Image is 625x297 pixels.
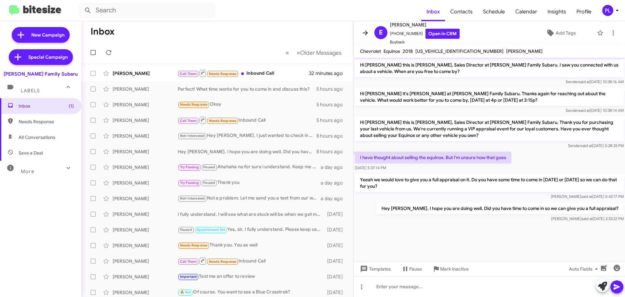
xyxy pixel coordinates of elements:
span: (1) [69,103,74,109]
div: [PERSON_NAME] [113,101,178,108]
div: [PERSON_NAME] [113,133,178,139]
nav: Page navigation example [282,46,345,59]
span: Try Pausing [180,181,199,185]
div: Yes, sir, I fully understand. Please keep us updated when you are ready! [178,226,324,233]
span: [PERSON_NAME] [390,21,460,29]
span: Sender [DATE] 10:38:16 AM [566,79,624,84]
p: Hi [PERSON_NAME] this is [PERSON_NAME], Sales Director at [PERSON_NAME] Family Subaru. Thank you ... [355,116,624,141]
div: 5 hours ago [316,101,348,108]
a: Calendar [510,2,542,21]
span: Call Them [180,119,197,123]
div: [PERSON_NAME] [113,289,178,296]
div: Hey [PERSON_NAME]. I just wanted to check in and see if you might be interested in trading in you... [178,132,316,140]
div: [DATE] [324,289,348,296]
span: « [285,49,289,57]
div: [PERSON_NAME] [113,274,178,280]
span: Templates [359,263,391,275]
span: Labels [21,88,40,94]
span: Chevrolet [360,48,381,54]
span: Older Messages [300,49,341,56]
div: [PERSON_NAME] Family Subaru [4,71,78,77]
span: Important [180,275,197,279]
span: Needs Response [19,118,74,125]
div: [PERSON_NAME] [113,164,178,171]
a: Open in CRM [425,29,460,39]
button: Auto Fields [564,263,605,275]
button: PL [597,5,618,16]
span: [PERSON_NAME] [DATE] 5:42:17 PM [551,194,624,199]
button: Next [293,46,345,59]
a: Insights [542,2,571,21]
div: I fully understand. I will see what are stock will be when we get more info. [178,211,324,217]
span: » [297,49,300,57]
span: said at [581,194,592,199]
span: Paused [203,181,215,185]
span: Inbox [19,103,74,109]
span: Try Pausing [180,165,199,169]
span: said at [581,143,592,148]
span: Not-Interested [180,196,205,200]
span: [DATE] 5:37:14 PM [355,165,386,170]
span: Pause [409,263,422,275]
div: [PERSON_NAME] [113,195,178,202]
span: Call Them [180,260,197,264]
span: Needs Response [180,102,208,107]
span: Not-Interested [180,134,205,138]
span: Appointment Set [196,228,225,232]
span: Save a Deal [19,150,43,156]
span: 2018 [403,48,413,54]
button: Pause [396,263,427,275]
div: a day ago [321,164,348,171]
div: [PERSON_NAME] [113,117,178,124]
button: Add Tags [527,27,594,39]
button: Mark Inactive [427,263,474,275]
p: I have thought about selling the equinox. But I'm unsure how that goes [355,152,511,163]
div: Inbound Call [178,116,316,124]
button: Templates [354,263,396,275]
span: New Campaign [31,32,64,38]
div: Not a problem. Let me send you a text from our work line and you can text me the pictures of the ... [178,195,321,202]
a: Special Campaign [9,49,73,65]
span: Auto Fields [569,263,600,275]
span: Call Them [180,72,197,76]
div: [PERSON_NAME] [113,180,178,186]
div: Text me an offer to review [178,273,324,280]
h1: Inbox [90,26,115,37]
div: [PERSON_NAME] [113,211,178,217]
span: All Conversations [19,134,55,141]
div: [DATE] [324,211,348,217]
div: 5 hours ago [316,117,348,124]
span: 🔥 Hot [180,290,191,294]
input: Search [79,3,215,18]
div: 8 hours ago [316,148,348,155]
div: [PERSON_NAME] [113,148,178,155]
div: Of course. You want to see a Blue Crosstrek? [178,289,324,296]
div: [PERSON_NAME] [113,258,178,264]
span: Needs Response [209,72,237,76]
span: [PERSON_NAME] [DATE] 2:33:22 PM [551,216,624,221]
a: Schedule [478,2,510,21]
span: E [379,27,383,38]
span: Paused [180,228,192,232]
div: Inbound Call [178,69,309,77]
p: Hey [PERSON_NAME]. I hope you are doing well. Did you have time to come in so we can give you a f... [376,202,624,214]
p: Hi [PERSON_NAME] it's [PERSON_NAME] at [PERSON_NAME] Family Subaru. Thanks again for reaching out... [355,88,624,106]
span: Special Campaign [28,54,68,60]
div: Inbound Call [178,257,324,265]
div: a day ago [321,180,348,186]
span: More [21,169,34,174]
a: Inbox [421,2,445,21]
button: Previous [282,46,293,59]
a: Contacts [445,2,478,21]
div: Hey [PERSON_NAME]. I hope you are doing well. Did you have time to come in so we can give you a f... [178,148,316,155]
span: Needs Response [209,119,237,123]
span: Add Tags [556,27,576,39]
span: Equinox [383,48,400,54]
div: 5 hours ago [316,86,348,92]
span: [PERSON_NAME] [506,48,543,54]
